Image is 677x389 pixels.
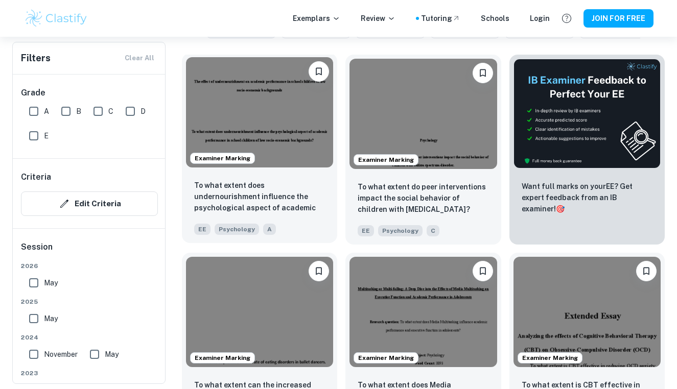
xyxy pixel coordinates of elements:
[108,106,113,117] span: C
[481,13,509,24] a: Schools
[427,225,439,236] span: C
[21,51,51,65] h6: Filters
[349,59,497,169] img: Psychology EE example thumbnail: To what extent do peer interventions imp
[141,106,146,117] span: D
[44,349,78,360] span: November
[186,57,333,167] img: Psychology EE example thumbnail: To what extent does undernourishment inf
[21,297,158,306] span: 2025
[354,155,418,164] span: Examiner Marking
[44,313,58,324] span: May
[21,261,158,271] span: 2026
[24,8,89,29] img: Clastify logo
[378,225,423,236] span: Psychology
[522,181,652,214] p: Want full marks on your EE ? Get expert feedback from an IB examiner!
[186,257,333,367] img: Psychology EE example thumbnail: To what extent can the increased rate of
[21,241,158,261] h6: Session
[358,181,488,215] p: To what extent do peer interventions impact the social behavior of children with autism spectrum ...
[309,61,329,82] button: Please log in to bookmark exemplars
[358,225,374,236] span: EE
[509,55,665,245] a: ThumbnailWant full marks on yourEE? Get expert feedback from an IB examiner!
[473,63,493,83] button: Please log in to bookmark exemplars
[293,13,340,24] p: Exemplars
[21,171,51,183] h6: Criteria
[21,369,158,378] span: 2023
[361,13,395,24] p: Review
[44,130,49,141] span: E
[21,191,158,216] button: Edit Criteria
[583,9,653,28] button: JOIN FOR FREE
[558,10,575,27] button: Help and Feedback
[556,205,565,213] span: 🎯
[263,224,276,235] span: A
[421,13,460,24] a: Tutoring
[182,55,337,245] a: Examiner MarkingPlease log in to bookmark exemplarsTo what extent does undernourishment influence...
[215,224,259,235] span: Psychology
[191,353,254,362] span: Examiner Marking
[44,277,58,288] span: May
[636,261,657,281] button: Please log in to bookmark exemplars
[354,353,418,362] span: Examiner Marking
[309,261,329,281] button: Please log in to bookmark exemplars
[518,353,582,362] span: Examiner Marking
[21,87,158,99] h6: Grade
[513,257,661,367] img: Psychology EE example thumbnail: To what extent is CBT effective in reduc
[530,13,550,24] a: Login
[473,261,493,281] button: Please log in to bookmark exemplars
[76,106,81,117] span: B
[513,59,661,168] img: Thumbnail
[44,106,49,117] span: A
[105,349,119,360] span: May
[194,180,325,214] p: To what extent does undernourishment influence the psychological aspect of academic performance i...
[345,55,501,245] a: Examiner MarkingPlease log in to bookmark exemplarsTo what extent do peer interventions impact th...
[194,224,211,235] span: EE
[21,333,158,342] span: 2024
[191,154,254,163] span: Examiner Marking
[349,257,497,367] img: Psychology EE example thumbnail: To what extent does Media Multitasking i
